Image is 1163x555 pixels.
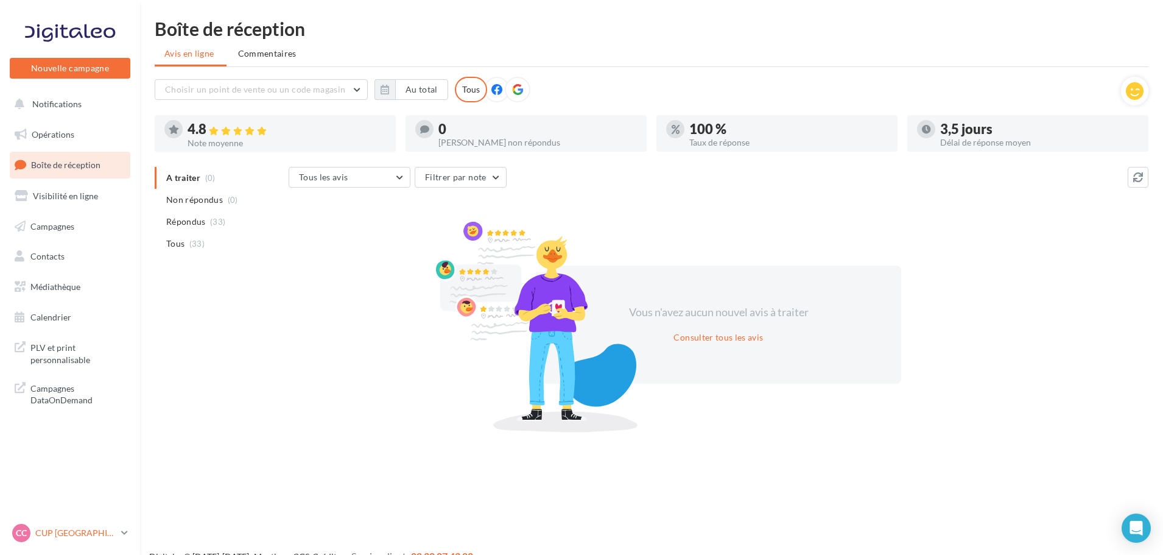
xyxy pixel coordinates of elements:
[940,138,1139,147] div: Délai de réponse moyen
[30,281,80,292] span: Médiathèque
[7,334,133,370] a: PLV et print personnalisable
[689,122,888,136] div: 100 %
[32,129,74,140] span: Opérations
[374,79,448,100] button: Au total
[7,183,133,209] a: Visibilité en ligne
[438,122,637,136] div: 0
[10,521,130,545] a: CC CUP [GEOGRAPHIC_DATA]
[155,19,1148,38] div: Boîte de réception
[7,244,133,269] a: Contacts
[614,305,823,320] div: Vous n'avez aucun nouvel avis à traiter
[10,58,130,79] button: Nouvelle campagne
[30,221,74,231] span: Campagnes
[189,239,205,249] span: (33)
[166,238,184,250] span: Tous
[30,339,125,366] span: PLV et print personnalisable
[455,77,487,102] div: Tous
[32,99,82,109] span: Notifications
[30,380,125,406] span: Campagnes DataOnDemand
[669,330,768,345] button: Consulter tous les avis
[7,375,133,411] a: Campagnes DataOnDemand
[7,214,133,239] a: Campagnes
[30,251,65,261] span: Contacts
[166,194,223,206] span: Non répondus
[7,152,133,178] a: Boîte de réception
[7,274,133,300] a: Médiathèque
[166,216,206,228] span: Répondus
[1122,514,1151,543] div: Open Intercom Messenger
[210,217,225,227] span: (33)
[940,122,1139,136] div: 3,5 jours
[7,122,133,147] a: Opérations
[395,79,448,100] button: Au total
[415,167,507,188] button: Filtrer par note
[228,195,238,205] span: (0)
[155,79,368,100] button: Choisir un point de vente ou un code magasin
[238,48,297,58] span: Commentaires
[7,91,128,117] button: Notifications
[299,172,348,182] span: Tous les avis
[689,138,888,147] div: Taux de réponse
[33,191,98,201] span: Visibilité en ligne
[16,527,27,539] span: CC
[7,305,133,330] a: Calendrier
[188,122,386,136] div: 4.8
[289,167,410,188] button: Tous les avis
[188,139,386,147] div: Note moyenne
[438,138,637,147] div: [PERSON_NAME] non répondus
[31,160,100,170] span: Boîte de réception
[35,527,116,539] p: CUP [GEOGRAPHIC_DATA]
[30,312,71,322] span: Calendrier
[165,84,345,94] span: Choisir un point de vente ou un code magasin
